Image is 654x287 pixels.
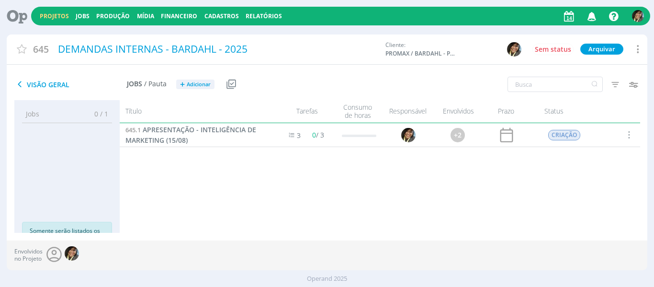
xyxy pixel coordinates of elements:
[33,42,49,56] span: 645
[204,12,239,20] span: Cadastros
[96,12,130,20] a: Produção
[65,246,79,261] img: S
[535,45,571,54] span: Sem status
[243,12,285,20] button: Relatórios
[176,80,214,90] button: +Adicionar
[26,109,39,119] span: Jobs
[161,12,197,20] a: Financeiro
[125,125,266,145] a: 645.1APRESENTAÇÃO - INTELIGÊNCIA DE MARKETING (15/08)
[580,44,623,55] button: Arquivar
[385,41,536,58] div: Cliente:
[127,80,142,88] span: Jobs
[137,12,154,20] a: Mídia
[144,80,167,88] span: / Pauta
[382,103,434,120] div: Responsável
[530,103,616,120] div: Status
[507,42,521,57] img: S
[246,12,282,20] a: Relatórios
[30,227,104,253] p: Somente serão listados os documentos que você possui permissão
[312,130,316,139] span: 0
[120,103,272,120] div: Título
[125,126,141,134] span: 645.1
[37,12,72,20] button: Projetos
[202,12,242,20] button: Cadastros
[187,81,211,88] span: Adicionar
[14,248,43,262] span: Envolvidos no Projeto
[14,79,127,90] span: Visão Geral
[93,12,133,20] button: Produção
[631,8,644,24] button: S
[134,12,157,20] button: Mídia
[507,77,603,92] input: Busca
[180,80,185,90] span: +
[87,109,108,119] span: 0 / 1
[297,131,301,140] span: 3
[158,12,200,20] button: Financeiro
[334,103,382,120] div: Consumo de horas
[40,12,69,20] a: Projetos
[385,49,457,58] span: PROMAX / BARDAHL - PROMAX PRODUTOS MÁXIMOS S/A INDÚSTRIA E COMÉRCIO
[482,103,530,120] div: Prazo
[125,125,256,145] span: APRESENTAÇÃO - INTELIGÊNCIA DE MARKETING (15/08)
[55,38,380,60] div: DEMANDAS INTERNAS - BARDAHL - 2025
[434,103,482,120] div: Envolvidos
[73,12,92,20] button: Jobs
[632,10,644,22] img: S
[450,128,464,142] div: +2
[548,130,580,140] span: CRIAÇÃO
[76,12,90,20] a: Jobs
[312,130,324,139] span: / 3
[532,44,574,55] button: Sem status
[401,128,415,142] img: S
[271,103,334,120] div: Tarefas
